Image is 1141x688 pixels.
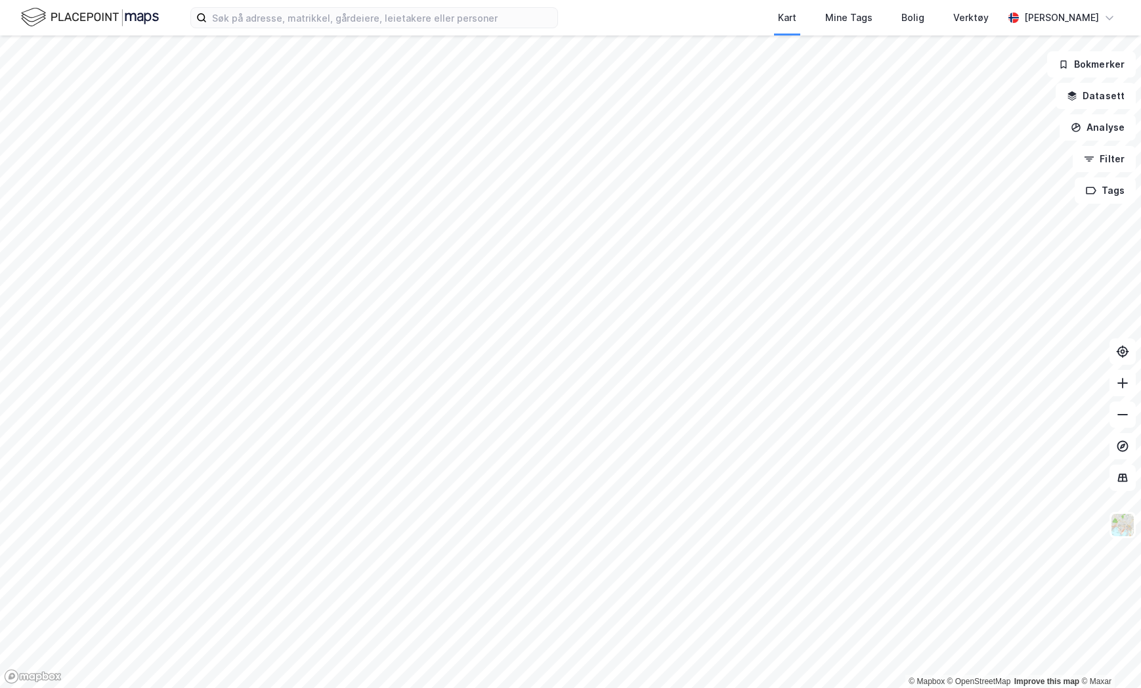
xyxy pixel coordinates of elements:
[947,677,1011,686] a: OpenStreetMap
[1075,625,1141,688] iframe: Chat Widget
[1073,146,1136,172] button: Filter
[1075,177,1136,204] button: Tags
[1056,83,1136,109] button: Datasett
[21,6,159,29] img: logo.f888ab2527a4732fd821a326f86c7f29.svg
[825,10,872,26] div: Mine Tags
[909,677,945,686] a: Mapbox
[1060,114,1136,141] button: Analyse
[901,10,924,26] div: Bolig
[1047,51,1136,78] button: Bokmerker
[207,8,557,28] input: Søk på adresse, matrikkel, gårdeiere, leietakere eller personer
[1110,513,1135,538] img: Z
[778,10,796,26] div: Kart
[4,669,62,684] a: Mapbox homepage
[953,10,989,26] div: Verktøy
[1014,677,1079,686] a: Improve this map
[1024,10,1099,26] div: [PERSON_NAME]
